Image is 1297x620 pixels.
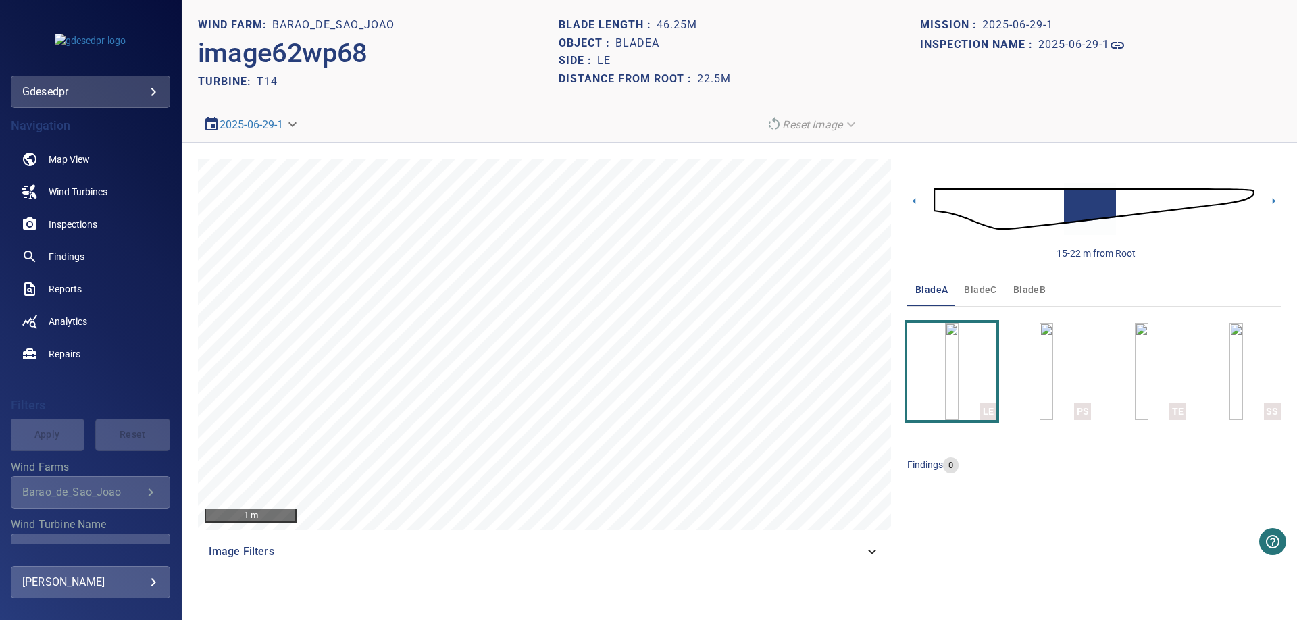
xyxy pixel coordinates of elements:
h1: LE [597,55,611,68]
div: Reset Image [761,113,864,136]
h2: image62wp68 [198,37,367,70]
h1: Barao_de_Sao_Joao [272,19,395,32]
button: TE [1096,323,1186,420]
div: Barao_de_Sao_Joao [22,486,143,498]
div: Wind Turbine Name [11,534,170,566]
div: T14 / Barao_de_Sao_Joao [22,543,143,556]
div: Image Filters [198,536,891,568]
a: findings noActive [11,240,170,273]
h1: Blade length : [559,19,657,32]
a: inspections noActive [11,208,170,240]
div: LE [980,403,996,420]
div: TE [1169,403,1186,420]
label: Wind Turbine Name [11,519,170,530]
a: TE [1135,323,1148,420]
a: reports noActive [11,273,170,305]
div: gdesedpr [11,76,170,108]
a: PS [1040,323,1053,420]
h1: 2025-06-29-1 [982,19,1053,32]
span: bladeC [964,282,996,299]
img: gdesedpr-logo [55,34,126,47]
button: PS [1002,323,1091,420]
button: SS [1192,323,1281,420]
a: SS [1229,323,1243,420]
span: Repairs [49,347,80,361]
span: bladeA [915,282,948,299]
span: Findings [49,250,84,263]
div: Wind Farms [11,476,170,509]
h2: T14 [257,75,278,88]
a: map noActive [11,143,170,176]
a: 2025-06-29-1 [1038,37,1125,53]
div: [PERSON_NAME] [22,571,159,593]
a: LE [945,323,959,420]
a: repairs noActive [11,338,170,370]
div: 15-22 m from Root [1057,247,1136,260]
h1: 46.25m [657,19,697,32]
h1: 2025-06-29-1 [1038,38,1109,51]
span: Analytics [49,315,87,328]
h1: WIND FARM: [198,19,272,32]
span: Reports [49,282,82,296]
h1: Object : [559,37,615,50]
h1: bladeA [615,37,659,50]
span: 0 [943,459,959,472]
div: PS [1074,403,1091,420]
div: 2025-06-29-1 [198,113,305,136]
a: 2025-06-29-1 [220,118,284,131]
div: gdesedpr [22,81,159,103]
label: Wind Farms [11,462,170,473]
span: Inspections [49,217,97,231]
button: LE [907,323,996,420]
span: bladeB [1013,282,1046,299]
span: Image Filters [209,544,864,560]
h2: TURBINE: [198,75,257,88]
div: SS [1264,403,1281,420]
h1: Side : [559,55,597,68]
h1: Mission : [920,19,982,32]
h4: Navigation [11,119,170,132]
img: d [934,170,1254,248]
span: findings [907,459,943,470]
h1: 22.5m [697,73,731,86]
h1: Distance from root : [559,73,697,86]
h1: Inspection name : [920,38,1038,51]
h4: Filters [11,398,170,412]
span: Wind Turbines [49,185,107,199]
em: Reset Image [782,118,842,131]
a: windturbines noActive [11,176,170,208]
span: Map View [49,153,90,166]
a: analytics noActive [11,305,170,338]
